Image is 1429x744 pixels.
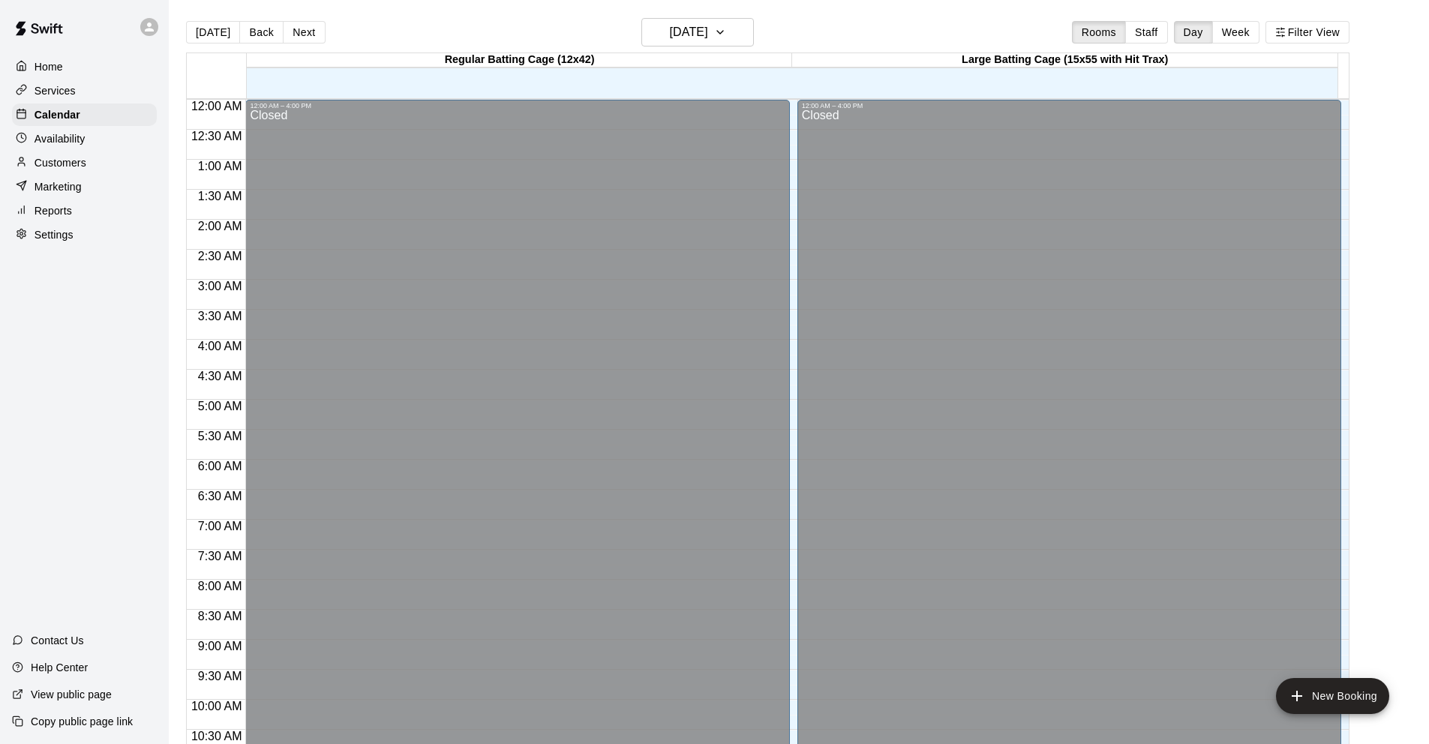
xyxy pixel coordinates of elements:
button: Next [283,21,325,43]
span: 3:30 AM [194,310,246,322]
a: Settings [12,223,157,246]
span: 2:30 AM [194,250,246,262]
p: Settings [35,227,74,242]
div: Regular Batting Cage (12x42) [247,53,792,67]
button: [DATE] [186,21,240,43]
span: 5:00 AM [194,400,246,412]
button: Back [239,21,284,43]
span: 12:30 AM [188,130,246,142]
p: Reports [35,203,72,218]
span: 10:00 AM [188,700,246,712]
span: 5:30 AM [194,430,246,442]
button: [DATE] [641,18,754,46]
span: 7:30 AM [194,550,246,562]
span: 9:30 AM [194,670,246,682]
span: 3:00 AM [194,280,246,292]
p: Services [35,83,76,98]
span: 9:00 AM [194,640,246,652]
p: Help Center [31,660,88,675]
span: 1:00 AM [194,160,246,172]
p: View public page [31,687,112,702]
span: 10:30 AM [188,730,246,742]
a: Marketing [12,175,157,198]
h6: [DATE] [670,22,708,43]
span: 6:30 AM [194,490,246,502]
a: Calendar [12,103,157,126]
button: add [1276,678,1389,714]
a: Customers [12,151,157,174]
p: Contact Us [31,633,84,648]
span: 4:00 AM [194,340,246,352]
span: 8:30 AM [194,610,246,622]
p: Home [35,59,63,74]
p: Calendar [35,107,80,122]
span: 4:30 AM [194,370,246,382]
button: Filter View [1265,21,1349,43]
p: Availability [35,131,86,146]
a: Availability [12,127,157,150]
span: 8:00 AM [194,580,246,592]
div: 12:00 AM – 4:00 PM [802,102,1337,109]
button: Week [1212,21,1259,43]
span: 2:00 AM [194,220,246,232]
div: 12:00 AM – 4:00 PM [250,102,785,109]
button: Day [1174,21,1213,43]
a: Reports [12,199,157,222]
div: Large Batting Cage (15x55 with Hit Trax) [792,53,1337,67]
span: 6:00 AM [194,460,246,472]
p: Marketing [35,179,82,194]
span: 12:00 AM [188,100,246,112]
p: Copy public page link [31,714,133,729]
a: Services [12,79,157,102]
button: Rooms [1072,21,1126,43]
span: 1:30 AM [194,190,246,202]
button: Staff [1125,21,1168,43]
a: Home [12,55,157,78]
span: 7:00 AM [194,520,246,532]
p: Customers [35,155,86,170]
